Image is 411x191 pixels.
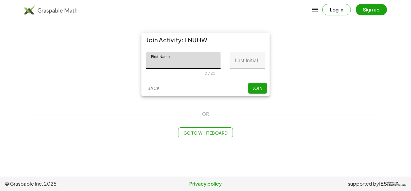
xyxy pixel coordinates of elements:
[205,71,215,75] div: 0 / 20
[141,33,270,47] div: Join Activity: LNUHW
[202,110,209,118] span: OR
[5,180,139,187] span: © Graspable Inc, 2025
[387,182,406,186] span: Institute of Education Sciences
[348,180,379,187] span: supported by
[144,83,163,94] button: Back
[252,85,262,91] span: Join
[183,130,227,135] span: Go to Whiteboard
[139,180,273,187] a: Privacy policy
[322,4,351,15] button: Log in
[248,83,267,94] button: Join
[178,127,233,138] button: Go to Whiteboard
[147,85,159,91] span: Back
[379,181,387,187] span: IES
[356,4,387,15] button: Sign up
[379,180,406,187] a: IESInstitute ofEducation Sciences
